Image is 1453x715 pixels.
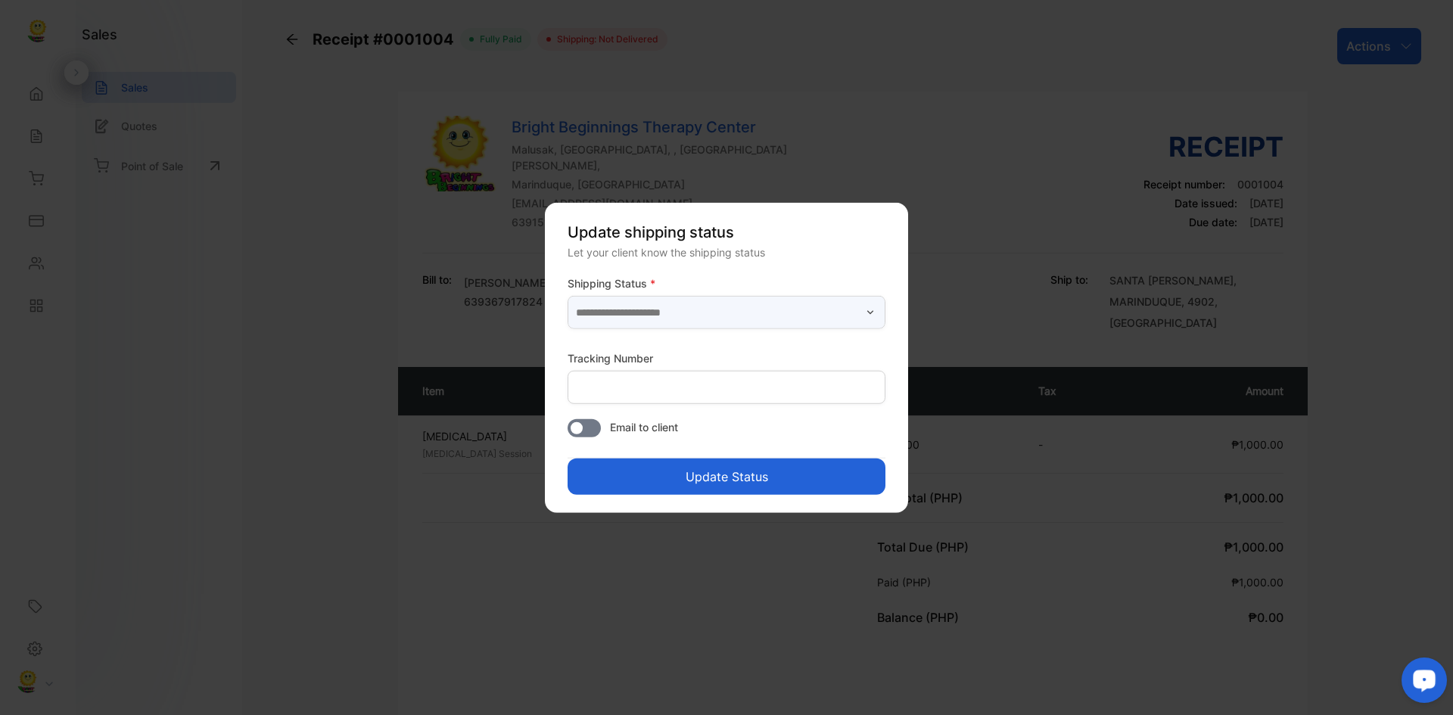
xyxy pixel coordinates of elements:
button: Update Status [568,459,885,495]
label: Tracking Number [568,350,653,366]
span: Email to client [610,419,678,435]
label: Shipping Status [568,275,885,291]
p: Update shipping status [568,220,885,243]
iframe: LiveChat chat widget [1389,651,1453,715]
div: Let your client know the shipping status [568,244,885,260]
